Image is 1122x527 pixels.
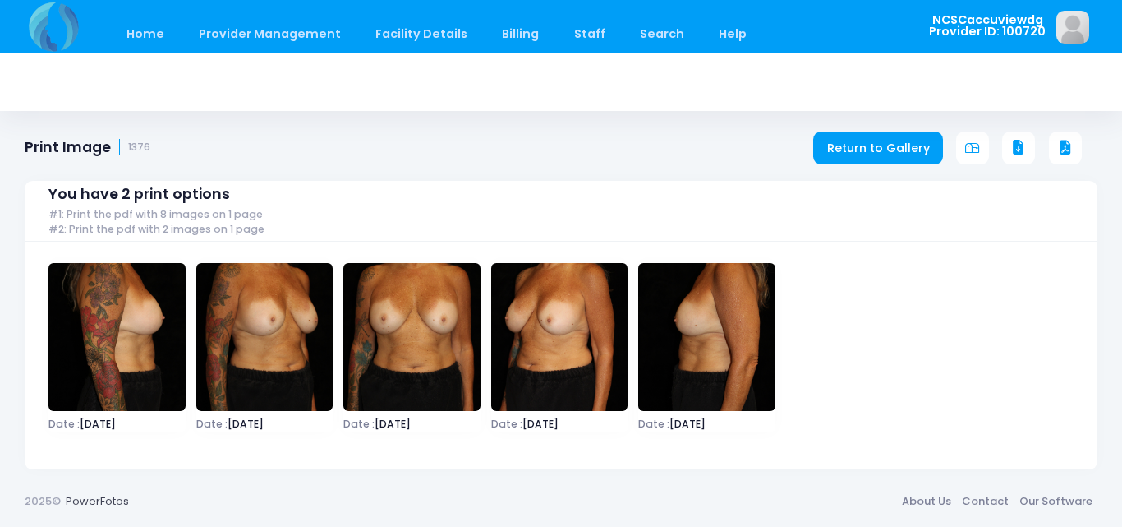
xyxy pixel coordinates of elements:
[638,419,775,429] span: [DATE]
[638,417,669,431] span: Date :
[196,263,333,411] img: image
[703,15,763,53] a: Help
[491,263,628,411] img: image
[196,419,333,429] span: [DATE]
[343,419,480,429] span: [DATE]
[110,15,180,53] a: Home
[196,417,228,431] span: Date :
[956,487,1014,516] a: Contact
[128,141,150,154] small: 1376
[66,493,129,509] a: PowerFotos
[558,15,621,53] a: Staff
[1014,487,1097,516] a: Our Software
[343,263,480,411] img: image
[48,263,185,411] img: image
[343,417,375,431] span: Date :
[48,186,230,203] span: You have 2 print options
[813,132,943,164] a: Return to Gallery
[486,15,555,53] a: Billing
[25,139,150,156] h1: Print Image
[491,417,522,431] span: Date :
[929,14,1046,38] span: NCSCaccuviewdg Provider ID: 100720
[491,419,628,429] span: [DATE]
[25,493,61,509] span: 2025©
[360,15,484,53] a: Facility Details
[1056,11,1089,44] img: image
[623,15,700,53] a: Search
[896,487,956,516] a: About Us
[48,224,264,236] span: #2: Print the pdf with 2 images on 1 page
[48,209,263,221] span: #1: Print the pdf with 8 images on 1 page
[48,419,185,429] span: [DATE]
[638,263,775,411] img: image
[48,417,80,431] span: Date :
[182,15,356,53] a: Provider Management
